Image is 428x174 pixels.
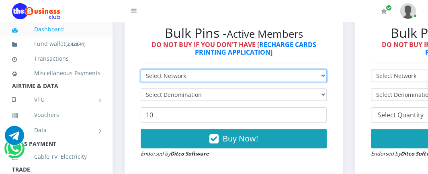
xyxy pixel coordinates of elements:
img: Logo [12,3,60,19]
i: Renew/Upgrade Subscription [381,8,387,14]
span: Renew/Upgrade Subscription [386,5,392,11]
a: Data [12,120,100,140]
button: Buy Now! [141,129,327,148]
b: 2,428.41 [67,41,84,47]
input: Enter Quantity [141,107,327,123]
strong: Ditco Software [170,150,209,157]
h2: Bulk Pins - [141,25,327,41]
small: Endorsed by [141,150,209,157]
a: Fund wallet[2,428.41] [12,35,100,53]
a: Cable TV, Electricity [12,147,100,166]
a: VTU [12,90,100,110]
a: Vouchers [12,106,100,124]
a: RECHARGE CARDS PRINTING APPLICATION [195,40,316,57]
span: Buy Now! [223,133,258,144]
a: Chat for support [5,132,24,145]
a: Miscellaneous Payments [12,64,100,82]
small: [ ] [66,41,86,47]
small: Active Members [227,27,303,41]
strong: DO NOT BUY IF YOU DON'T HAVE [ ] [152,40,316,57]
img: User [400,3,416,19]
a: Chat for support [6,145,23,158]
a: Transactions [12,49,100,68]
a: Dashboard [12,20,100,39]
